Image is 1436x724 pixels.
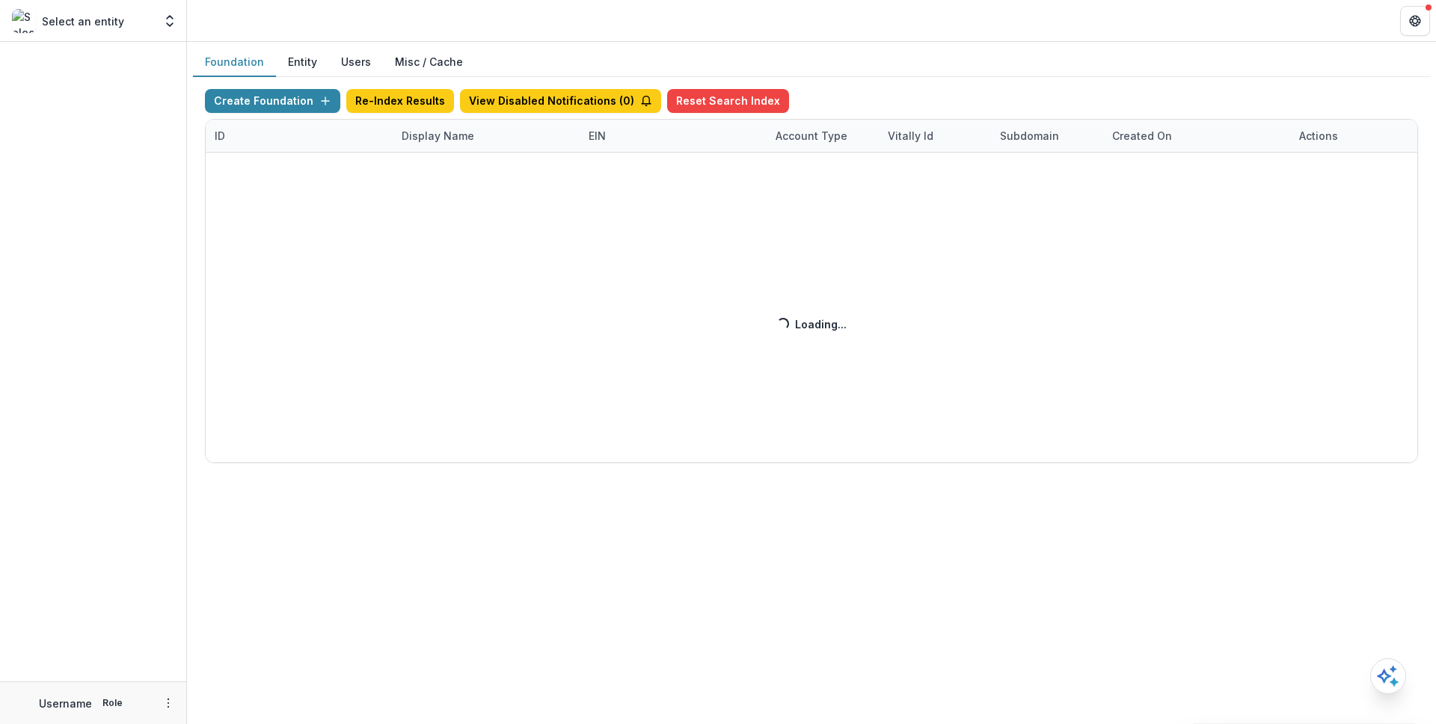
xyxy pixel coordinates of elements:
p: Select an entity [42,13,124,29]
button: Get Help [1400,6,1430,36]
p: Role [98,696,127,710]
button: Entity [276,48,329,77]
button: Foundation [193,48,276,77]
button: More [159,694,177,712]
p: Username [39,696,92,711]
button: Open AI Assistant [1370,658,1406,694]
button: Users [329,48,383,77]
button: Open entity switcher [159,6,180,36]
button: Misc / Cache [383,48,475,77]
img: Select an entity [12,9,36,33]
